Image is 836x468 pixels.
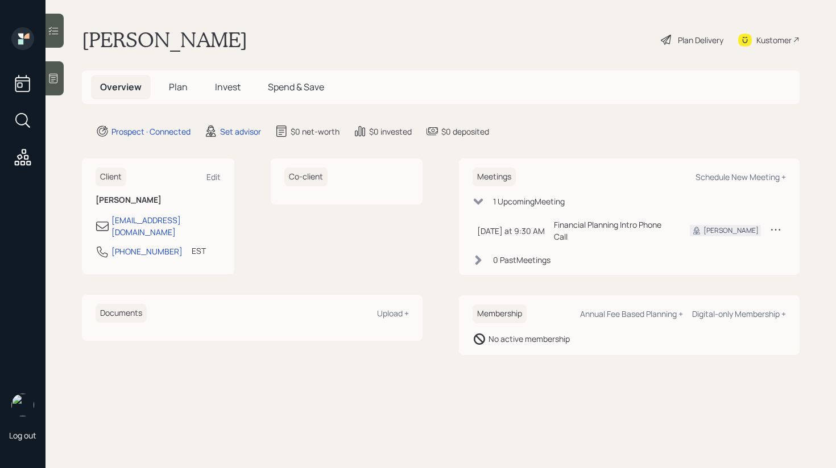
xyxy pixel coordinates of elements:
img: retirable_logo.png [11,394,34,416]
div: No active membership [489,333,570,345]
span: Plan [169,81,188,93]
span: Spend & Save [268,81,324,93]
span: Invest [215,81,241,93]
div: Digital-only Membership + [692,308,786,319]
h6: [PERSON_NAME] [96,195,221,205]
div: Schedule New Meeting + [696,172,786,182]
div: $0 net-worth [291,126,340,137]
div: Plan Delivery [678,34,723,46]
h6: Meetings [473,168,516,186]
div: Annual Fee Based Planning + [580,308,683,319]
div: Log out [9,430,36,441]
div: 1 Upcoming Meeting [493,195,565,207]
div: [PHONE_NUMBER] [111,245,183,257]
div: [PERSON_NAME] [703,225,759,236]
div: Edit [206,172,221,182]
div: $0 deposited [441,126,489,137]
div: Prospect · Connected [111,126,191,137]
span: Overview [100,81,142,93]
div: [DATE] at 9:30 AM [477,225,545,237]
div: Kustomer [756,34,792,46]
h6: Membership [473,304,527,323]
div: Upload + [377,308,409,319]
h1: [PERSON_NAME] [82,27,247,52]
h6: Co-client [284,168,328,186]
h6: Documents [96,304,147,323]
div: 0 Past Meeting s [493,254,551,266]
div: Set advisor [220,126,261,137]
h6: Client [96,168,126,186]
div: EST [192,245,206,257]
div: Financial Planning Intro Phone Call [554,219,672,243]
div: $0 invested [369,126,412,137]
div: [EMAIL_ADDRESS][DOMAIN_NAME] [111,214,221,238]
